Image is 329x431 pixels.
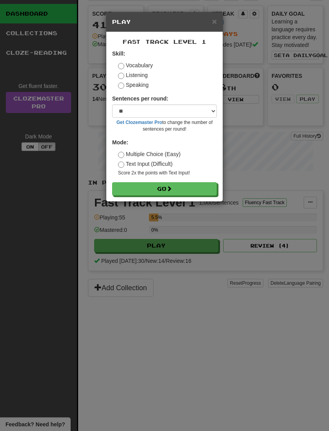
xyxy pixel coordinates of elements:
[112,139,128,145] strong: Mode:
[118,170,217,176] small: Score 2x the points with Text Input !
[118,81,148,89] label: Speaking
[118,162,124,168] input: Text Input (Difficult)
[118,73,124,79] input: Listening
[118,152,124,158] input: Multiple Choice (Easy)
[112,50,125,57] strong: Skill:
[112,95,168,102] label: Sentences per round:
[118,160,173,168] label: Text Input (Difficult)
[118,63,124,69] input: Vocabulary
[212,17,217,26] span: ×
[116,120,162,125] a: Get Clozemaster Pro
[118,61,153,69] label: Vocabulary
[112,182,217,196] button: Go
[118,71,148,79] label: Listening
[118,83,124,89] input: Speaking
[123,38,206,45] span: Fast Track Level 1
[118,150,181,158] label: Multiple Choice (Easy)
[112,119,217,133] small: to change the number of sentences per round!
[212,17,217,25] button: Close
[112,18,217,26] h5: Play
